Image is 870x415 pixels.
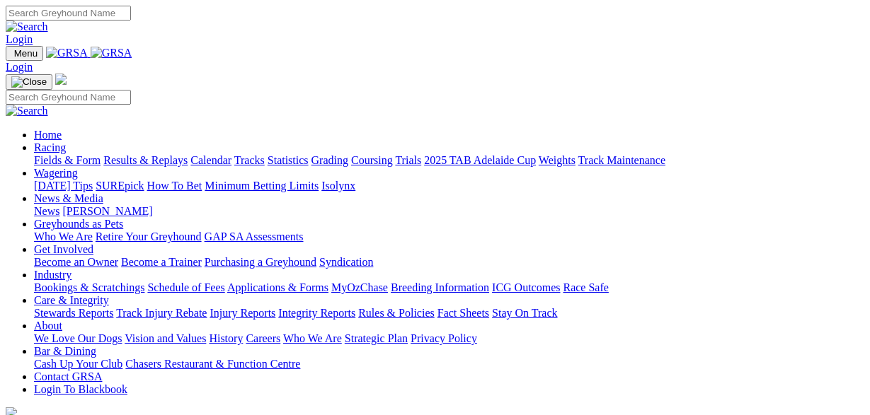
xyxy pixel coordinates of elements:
[121,256,202,268] a: Become a Trainer
[209,332,243,344] a: History
[205,256,316,268] a: Purchasing a Greyhound
[268,154,309,166] a: Statistics
[319,256,373,268] a: Syndication
[34,129,62,141] a: Home
[34,180,93,192] a: [DATE] Tips
[34,307,113,319] a: Stewards Reports
[492,281,560,293] a: ICG Outcomes
[6,6,131,21] input: Search
[96,180,144,192] a: SUREpick
[34,358,122,370] a: Cash Up Your Club
[34,256,118,268] a: Become an Owner
[34,180,864,192] div: Wagering
[34,307,864,320] div: Care & Integrity
[210,307,275,319] a: Injury Reports
[6,105,48,117] img: Search
[411,332,477,344] a: Privacy Policy
[147,281,224,293] a: Schedule of Fees
[34,281,864,294] div: Industry
[578,154,665,166] a: Track Maintenance
[34,192,103,204] a: News & Media
[34,281,144,293] a: Bookings & Scratchings
[14,48,38,59] span: Menu
[563,281,608,293] a: Race Safe
[492,307,557,319] a: Stay On Track
[190,154,231,166] a: Calendar
[6,21,48,33] img: Search
[34,256,864,269] div: Get Involved
[321,180,355,192] a: Isolynx
[34,167,78,179] a: Wagering
[539,154,576,166] a: Weights
[34,358,864,370] div: Bar & Dining
[6,33,33,45] a: Login
[205,180,319,192] a: Minimum Betting Limits
[34,243,93,255] a: Get Involved
[125,332,206,344] a: Vision and Values
[62,205,152,217] a: [PERSON_NAME]
[103,154,188,166] a: Results & Replays
[234,154,265,166] a: Tracks
[246,332,280,344] a: Careers
[424,154,536,166] a: 2025 TAB Adelaide Cup
[345,332,408,344] a: Strategic Plan
[34,383,127,395] a: Login To Blackbook
[437,307,489,319] a: Fact Sheets
[34,205,864,218] div: News & Media
[34,269,71,281] a: Industry
[331,281,388,293] a: MyOzChase
[34,205,59,217] a: News
[125,358,300,370] a: Chasers Restaurant & Function Centre
[34,154,101,166] a: Fields & Form
[205,230,304,242] a: GAP SA Assessments
[278,307,355,319] a: Integrity Reports
[147,180,202,192] a: How To Bet
[34,370,102,382] a: Contact GRSA
[358,307,435,319] a: Rules & Policies
[116,307,207,319] a: Track Injury Rebate
[34,141,66,153] a: Racing
[46,47,88,59] img: GRSA
[34,218,123,230] a: Greyhounds as Pets
[6,46,43,61] button: Toggle navigation
[34,294,109,306] a: Care & Integrity
[11,76,47,88] img: Close
[91,47,132,59] img: GRSA
[34,230,93,242] a: Who We Are
[34,320,62,332] a: About
[6,90,131,105] input: Search
[391,281,489,293] a: Breeding Information
[34,332,864,345] div: About
[227,281,328,293] a: Applications & Forms
[34,345,96,357] a: Bar & Dining
[395,154,421,166] a: Trials
[55,74,67,85] img: logo-grsa-white.png
[311,154,348,166] a: Grading
[34,332,122,344] a: We Love Our Dogs
[6,61,33,73] a: Login
[351,154,393,166] a: Coursing
[34,230,864,243] div: Greyhounds as Pets
[34,154,864,167] div: Racing
[283,332,342,344] a: Who We Are
[96,230,202,242] a: Retire Your Greyhound
[6,74,52,90] button: Toggle navigation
